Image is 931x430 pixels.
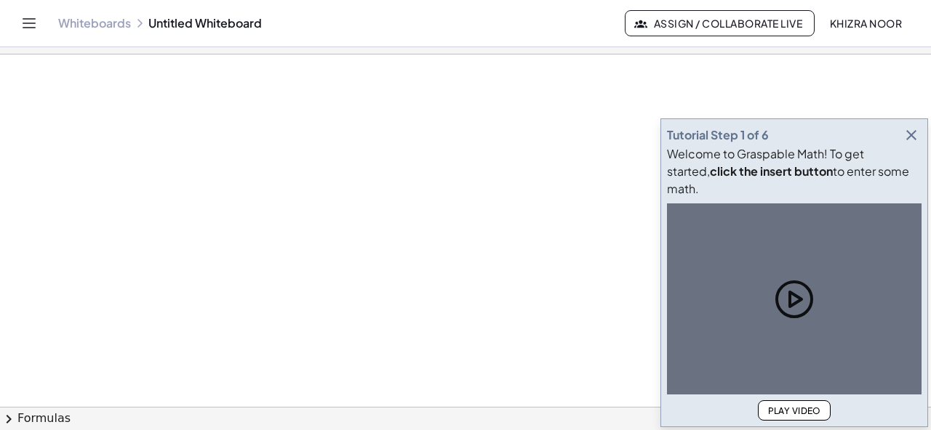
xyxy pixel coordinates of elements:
[58,16,131,31] a: Whiteboards
[818,10,914,36] button: Khizra Noor
[17,12,41,35] button: Toggle navigation
[829,17,902,30] span: Khizra Noor
[637,17,802,30] span: Assign / Collaborate Live
[710,163,833,179] b: click the insert button
[767,405,821,416] span: Play Video
[758,400,831,421] button: Play Video
[667,126,769,144] div: Tutorial Step 1 of 6
[667,145,922,198] div: Welcome to Graspable Math! To get started, to enter some math.
[625,10,815,36] button: Assign / Collaborate Live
